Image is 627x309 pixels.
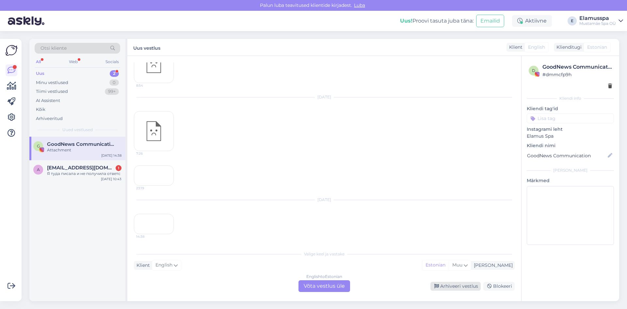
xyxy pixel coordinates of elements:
span: an.ganina92@gmail.com [47,165,115,171]
div: Võta vestlus üle [298,280,350,292]
span: 14:38 [136,234,161,239]
div: Klient [134,262,150,269]
div: 99+ [105,88,119,95]
div: Aktiivne [512,15,552,27]
a: ElamusspaMustamäe Spa OÜ [579,16,623,26]
div: [DATE] 10:43 [101,177,121,181]
div: Arhiveeritud [36,115,63,122]
input: Lisa tag [527,113,614,123]
span: English [155,262,172,269]
div: Tiimi vestlused [36,88,68,95]
div: Proovi tasuta juba täna: [400,17,474,25]
div: Socials [104,58,120,66]
div: All [35,58,42,66]
div: 0 [109,79,119,86]
span: 7:26 [136,151,161,156]
div: Я туда писала и не получила ответс [47,171,121,177]
div: 1 [116,165,121,171]
div: [DATE] [134,94,515,100]
div: [DATE] 14:38 [101,153,121,158]
div: 2 [110,70,119,77]
span: Estonian [587,44,607,51]
div: AI Assistent [36,97,60,104]
b: Uus! [400,18,412,24]
p: Instagrami leht [527,126,614,133]
div: Elamusspa [579,16,616,21]
div: Blokeeri [483,282,515,291]
div: Kõik [36,106,45,113]
input: Lisa nimi [527,152,606,159]
div: Attachment [47,147,121,153]
button: Emailid [476,15,504,27]
span: Uued vestlused [62,127,93,133]
p: Kliendi tag'id [527,105,614,112]
div: E [568,16,577,26]
div: Valige keel ja vastake [134,251,515,257]
span: G [37,144,40,148]
span: a [37,167,40,172]
div: Kliendi info [527,95,614,101]
div: Minu vestlused [36,79,68,86]
div: Arhiveeri vestlus [430,282,481,291]
div: [PERSON_NAME] [527,167,614,173]
span: Luba [352,2,367,8]
span: Muu [452,262,462,268]
div: Estonian [422,260,449,270]
div: Klient [506,44,522,51]
span: 23:19 [136,186,161,191]
div: [PERSON_NAME] [471,262,513,269]
div: Uus [36,70,44,77]
span: English [528,44,545,51]
img: Askly Logo [5,44,18,57]
span: d [532,68,535,73]
span: 8:54 [136,83,161,88]
label: Uus vestlus [133,43,160,52]
p: Elamus Spa [527,133,614,140]
div: # dmmcfp9h [542,71,612,78]
div: English to Estonian [306,274,342,280]
div: Klienditugi [554,44,582,51]
div: Mustamäe Spa OÜ [579,21,616,26]
span: GoodNews Communication [47,141,115,147]
div: GoodNews Communication [542,63,612,71]
div: [DATE] [134,197,515,203]
p: Kliendi nimi [527,142,614,149]
p: Märkmed [527,177,614,184]
span: Otsi kliente [40,45,67,52]
div: Web [68,58,79,66]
